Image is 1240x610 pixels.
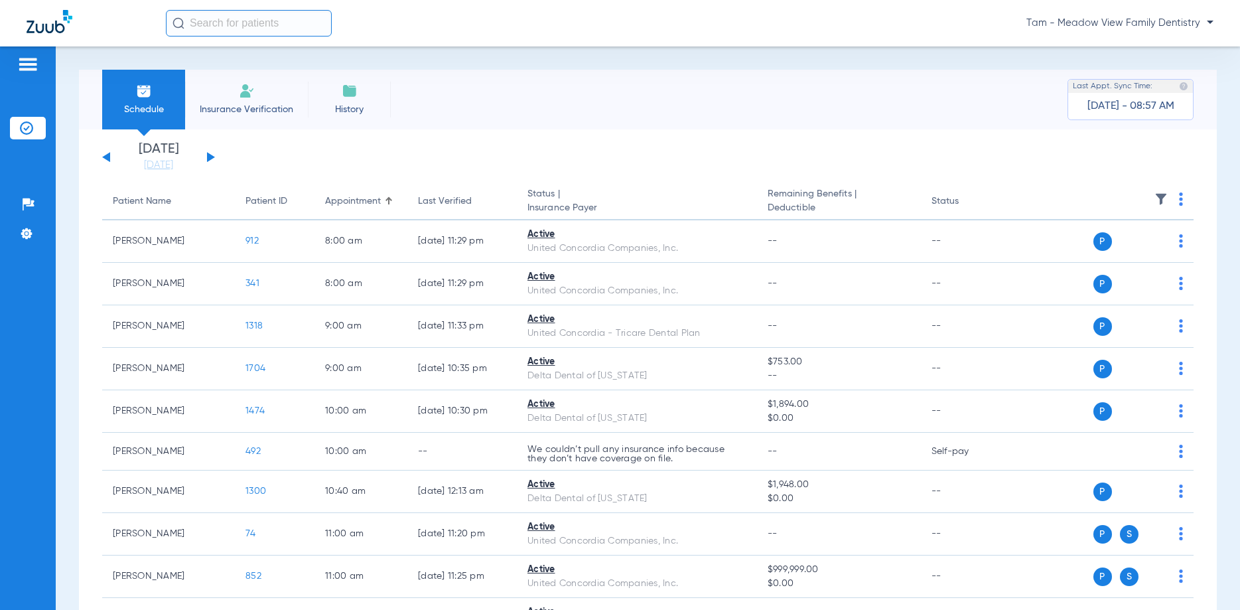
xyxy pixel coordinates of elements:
[314,263,407,305] td: 8:00 AM
[245,406,265,416] span: 1474
[527,398,746,412] div: Active
[1120,525,1138,544] span: S
[768,529,778,538] span: --
[527,242,746,256] div: United Concordia Companies, Inc.
[102,433,235,471] td: [PERSON_NAME]
[407,433,517,471] td: --
[407,348,517,390] td: [DATE] 10:35 PM
[1179,234,1183,248] img: group-dot-blue.svg
[418,194,472,208] div: Last Verified
[245,447,261,456] span: 492
[314,433,407,471] td: 10:00 AM
[768,492,910,506] span: $0.00
[1093,317,1112,336] span: P
[314,220,407,263] td: 8:00 AM
[768,279,778,288] span: --
[136,83,152,99] img: Schedule
[768,478,910,492] span: $1,948.00
[407,556,517,598] td: [DATE] 11:25 PM
[527,327,746,341] div: United Concordia - Tricare Dental Plan
[527,201,746,215] span: Insurance Payer
[1093,483,1112,501] span: P
[768,369,910,383] span: --
[921,305,1010,348] td: --
[1179,362,1183,375] img: group-dot-blue.svg
[1093,525,1112,544] span: P
[245,487,266,496] span: 1300
[166,10,332,37] input: Search for patients
[342,83,358,99] img: History
[1179,445,1183,458] img: group-dot-blue.svg
[921,183,1010,220] th: Status
[1179,527,1183,540] img: group-dot-blue.svg
[1179,319,1183,333] img: group-dot-blue.svg
[921,556,1010,598] td: --
[1093,360,1112,378] span: P
[1154,192,1168,206] img: filter.svg
[1179,485,1183,498] img: group-dot-blue.svg
[527,412,746,425] div: Delta Dental of [US_STATE]
[119,143,198,172] li: [DATE]
[17,56,38,72] img: hamburger-icon
[527,355,746,369] div: Active
[1120,568,1138,586] span: S
[113,194,171,208] div: Patient Name
[1179,277,1183,290] img: group-dot-blue.svg
[119,159,198,172] a: [DATE]
[102,390,235,433] td: [PERSON_NAME]
[102,513,235,556] td: [PERSON_NAME]
[768,412,910,425] span: $0.00
[27,10,72,33] img: Zuub Logo
[407,471,517,513] td: [DATE] 12:13 AM
[1174,546,1240,610] iframe: Chat Widget
[1087,100,1174,113] span: [DATE] - 08:57 AM
[921,513,1010,556] td: --
[407,263,517,305] td: [DATE] 11:29 PM
[527,369,746,383] div: Delta Dental of [US_STATE]
[768,577,910,591] span: $0.00
[921,433,1010,471] td: Self-pay
[527,284,746,298] div: United Concordia Companies, Inc.
[768,398,910,412] span: $1,894.00
[102,305,235,348] td: [PERSON_NAME]
[527,520,746,534] div: Active
[1179,192,1183,206] img: group-dot-blue.svg
[517,183,757,220] th: Status |
[527,228,746,242] div: Active
[1026,17,1213,30] span: Tam - Meadow View Family Dentistry
[239,83,255,99] img: Manual Insurance Verification
[325,194,397,208] div: Appointment
[527,534,746,548] div: United Concordia Companies, Inc.
[1093,232,1112,251] span: P
[245,364,265,373] span: 1704
[921,220,1010,263] td: --
[1179,404,1183,418] img: group-dot-blue.svg
[102,263,235,305] td: [PERSON_NAME]
[314,390,407,433] td: 10:00 AM
[527,445,746,463] p: We couldn’t pull any insurance info because they don’t have coverage on file.
[407,390,517,433] td: [DATE] 10:30 PM
[245,572,261,581] span: 852
[768,201,910,215] span: Deductible
[527,563,746,577] div: Active
[113,194,224,208] div: Patient Name
[407,220,517,263] td: [DATE] 11:29 PM
[921,390,1010,433] td: --
[314,348,407,390] td: 9:00 AM
[527,478,746,492] div: Active
[1179,82,1188,91] img: last sync help info
[1093,568,1112,586] span: P
[407,305,517,348] td: [DATE] 11:33 PM
[245,321,263,331] span: 1318
[245,236,259,246] span: 912
[314,305,407,348] td: 9:00 AM
[318,103,381,116] span: History
[527,313,746,327] div: Active
[768,236,778,246] span: --
[112,103,175,116] span: Schedule
[527,577,746,591] div: United Concordia Companies, Inc.
[768,563,910,577] span: $999,999.00
[921,348,1010,390] td: --
[245,279,259,288] span: 341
